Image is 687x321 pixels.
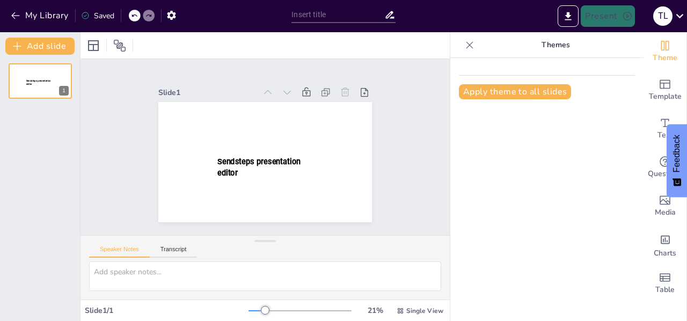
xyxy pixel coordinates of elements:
[654,247,676,259] span: Charts
[581,5,634,27] button: Present
[655,284,675,296] span: Table
[85,37,102,54] div: Layout
[89,246,150,258] button: Speaker Notes
[459,84,571,99] button: Apply theme to all slides
[644,148,686,187] div: Get real-time input from your audience
[291,7,384,23] input: Insert title
[648,168,683,180] span: Questions
[113,39,126,52] span: Position
[655,207,676,218] span: Media
[81,11,114,21] div: Saved
[644,225,686,264] div: Add charts and graphs
[8,7,73,24] button: My Library
[653,5,673,27] button: T L
[672,135,682,172] span: Feedback
[667,124,687,197] button: Feedback - Show survey
[657,129,673,141] span: Text
[558,5,579,27] button: Export to PowerPoint
[158,87,256,98] div: Slide 1
[644,32,686,71] div: Change the overall theme
[362,305,388,316] div: 21 %
[644,71,686,110] div: Add ready made slides
[649,91,682,103] span: Template
[478,32,633,58] p: Themes
[644,187,686,225] div: Add images, graphics, shapes or video
[644,110,686,148] div: Add text boxes
[150,246,198,258] button: Transcript
[406,307,443,315] span: Single View
[217,157,301,177] span: Sendsteps presentation editor
[644,264,686,303] div: Add a table
[85,305,249,316] div: Slide 1 / 1
[5,38,75,55] button: Add slide
[653,52,677,64] span: Theme
[59,86,69,96] div: 1
[26,79,51,85] span: Sendsteps presentation editor
[9,63,72,99] div: 1
[653,6,673,26] div: T L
